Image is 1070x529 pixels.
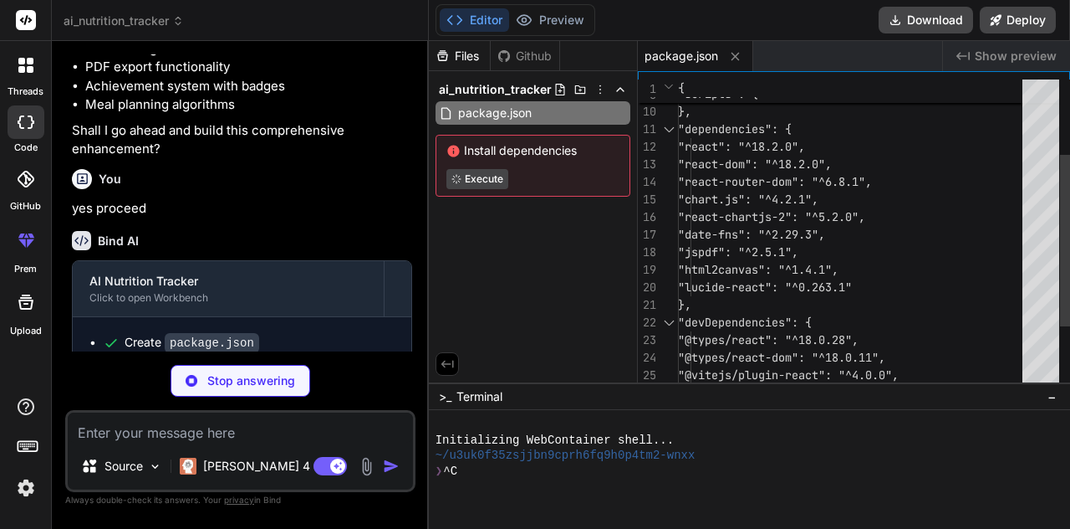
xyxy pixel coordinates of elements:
span: "html2canvas": "^1.4.1", [678,262,838,277]
span: "react-router-dom": "^6.8.1", [678,174,872,189]
li: PDF export functionality [85,58,412,77]
p: Stop answering [207,372,295,389]
span: ai_nutrition_tracker [64,13,184,29]
div: 14 [638,173,656,191]
div: 17 [638,226,656,244]
div: 22 [638,314,656,331]
span: package.json [456,103,533,123]
img: settings [12,474,40,502]
button: Execute [446,169,508,189]
button: AI Nutrition TrackerClick to open Workbench [73,261,384,316]
img: attachment [357,457,376,476]
div: AI Nutrition Tracker [89,273,367,290]
span: ^C [443,464,457,480]
div: 19 [638,261,656,279]
span: "date-fns": "^2.29.3", [678,227,825,242]
button: Editor [440,8,509,32]
span: package.json [645,48,718,64]
div: 16 [638,208,656,226]
div: Click to collapse the range. [658,314,680,331]
li: Meal planning algorithms [85,95,412,115]
button: Preview [509,8,591,32]
img: Claude 4 Sonnet [180,458,196,475]
p: Shall I go ahead and build this comprehensive enhancement? [72,121,412,159]
code: package.json [165,333,259,353]
span: }, [678,297,691,312]
p: Always double-check its answers. Your in Bind [65,492,415,508]
span: "dependencies": { [678,121,792,136]
span: Initializing WebContainer shell... [436,433,675,449]
div: 21 [638,296,656,314]
button: Download [879,7,973,33]
span: }, [678,104,691,119]
span: "lucide-react": "^0.263.1" [678,280,852,295]
div: Files [429,48,490,64]
div: 12 [638,138,656,156]
label: prem [14,262,37,276]
span: "react-dom": "^18.2.0", [678,157,832,172]
div: Github [491,48,559,64]
label: code [14,141,38,155]
button: Deploy [980,7,1056,33]
span: − [1047,388,1057,405]
img: Pick Models [148,460,162,474]
span: ~/u3uk0f35zsjjbn9cprh6fq9h0p4tm2-wnxx [436,448,695,464]
span: Show preview [975,48,1057,64]
label: GitHub [10,199,41,213]
span: { [678,80,685,95]
div: 24 [638,349,656,367]
li: Achievement system with badges [85,77,412,96]
span: >_ [439,388,451,405]
div: 25 [638,367,656,384]
span: "react-chartjs-2": "^5.2.0", [678,209,865,224]
div: 18 [638,244,656,261]
span: "chart.js": "^4.2.1", [678,192,818,207]
span: "jspdf": "^2.5.1", [678,244,798,259]
span: Install dependencies [446,142,619,159]
label: threads [8,85,43,99]
span: Terminal [456,388,502,405]
p: Source [104,458,143,475]
div: Create [125,334,259,352]
span: privacy [224,495,254,505]
h6: Bind AI [98,233,139,249]
span: "react": "^18.2.0", [678,139,805,154]
span: 1 [638,80,656,98]
div: Click to open Workbench [89,291,367,305]
div: 11 [638,121,656,138]
label: Upload [10,324,42,338]
p: [PERSON_NAME] 4 S.. [203,458,328,475]
div: 20 [638,279,656,296]
img: icon [383,458,400,475]
span: "@vitejs/plugin-react": "^4.0.0", [678,367,899,383]
div: 15 [638,191,656,208]
button: − [1044,383,1060,410]
span: ❯ [436,464,444,480]
span: ai_nutrition_tracker [439,81,552,98]
span: "devDependencies": { [678,315,812,330]
span: "@types/react-dom": "^18.0.11", [678,350,885,365]
div: 10 [638,103,656,121]
div: 23 [638,331,656,349]
h6: You [99,171,121,187]
div: 13 [638,156,656,173]
span: "@types/react": "^18.0.28", [678,332,859,347]
div: Click to collapse the range. [658,121,680,138]
p: yes proceed [72,199,412,218]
